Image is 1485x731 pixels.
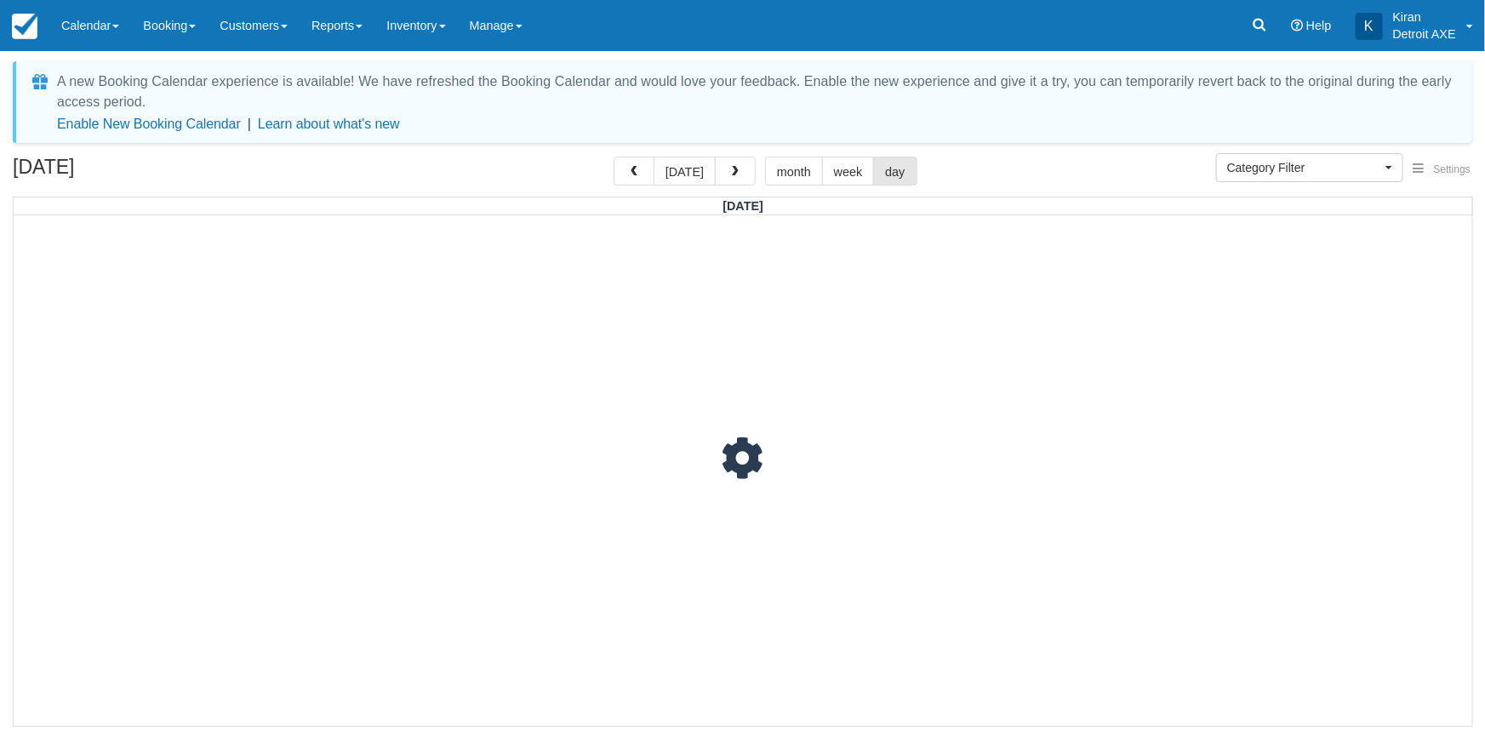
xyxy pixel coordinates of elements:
[1403,157,1481,182] button: Settings
[258,117,400,131] a: Learn about what's new
[1216,153,1403,182] button: Category Filter
[1227,159,1381,176] span: Category Filter
[1434,163,1471,175] span: Settings
[57,71,1452,112] div: A new Booking Calendar experience is available! We have refreshed the Booking Calendar and would ...
[1291,20,1303,31] i: Help
[822,157,875,186] button: week
[1306,19,1332,32] span: Help
[765,157,823,186] button: month
[57,116,241,133] button: Enable New Booking Calendar
[1393,9,1456,26] p: Kiran
[248,117,251,131] span: |
[723,199,763,213] span: [DATE]
[1393,26,1456,43] p: Detroit AXE
[1356,13,1383,40] div: K
[12,14,37,39] img: checkfront-main-nav-mini-logo.png
[654,157,716,186] button: [DATE]
[13,157,228,188] h2: [DATE]
[873,157,917,186] button: day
